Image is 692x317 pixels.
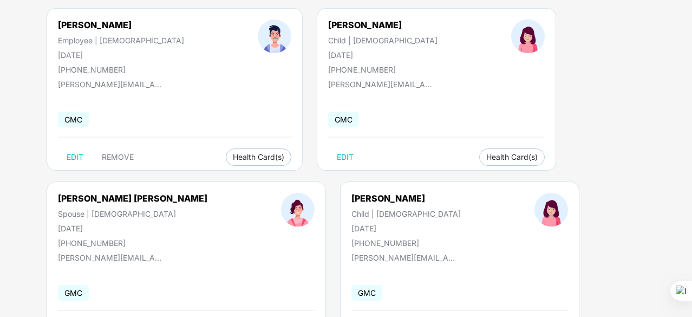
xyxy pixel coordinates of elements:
[58,253,166,262] div: [PERSON_NAME][EMAIL_ADDRESS][DOMAIN_NAME]
[58,209,207,218] div: Spouse | [DEMOGRAPHIC_DATA]
[351,193,461,204] div: [PERSON_NAME]
[67,153,83,161] span: EDIT
[93,148,142,166] button: REMOVE
[58,36,184,45] div: Employee | [DEMOGRAPHIC_DATA]
[328,50,438,60] div: [DATE]
[337,153,354,161] span: EDIT
[58,193,207,204] div: [PERSON_NAME] [PERSON_NAME]
[226,148,291,166] button: Health Card(s)
[351,238,461,248] div: [PHONE_NUMBER]
[58,20,184,30] div: [PERSON_NAME]
[351,224,461,233] div: [DATE]
[258,20,291,53] img: profileImage
[486,154,538,160] span: Health Card(s)
[58,112,89,127] span: GMC
[58,148,92,166] button: EDIT
[58,238,207,248] div: [PHONE_NUMBER]
[281,193,315,227] img: profileImage
[534,193,568,227] img: profileImage
[58,224,207,233] div: [DATE]
[58,65,184,74] div: [PHONE_NUMBER]
[58,285,89,301] span: GMC
[233,154,284,160] span: Health Card(s)
[58,50,184,60] div: [DATE]
[351,209,461,218] div: Child | [DEMOGRAPHIC_DATA]
[351,253,460,262] div: [PERSON_NAME][EMAIL_ADDRESS][DOMAIN_NAME]
[328,36,438,45] div: Child | [DEMOGRAPHIC_DATA]
[328,65,438,74] div: [PHONE_NUMBER]
[328,20,438,30] div: [PERSON_NAME]
[102,153,134,161] span: REMOVE
[328,148,362,166] button: EDIT
[511,20,545,53] img: profileImage
[328,112,359,127] span: GMC
[351,285,382,301] span: GMC
[479,148,545,166] button: Health Card(s)
[328,80,436,89] div: [PERSON_NAME][EMAIL_ADDRESS][DOMAIN_NAME]
[58,80,166,89] div: [PERSON_NAME][EMAIL_ADDRESS][DOMAIN_NAME]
